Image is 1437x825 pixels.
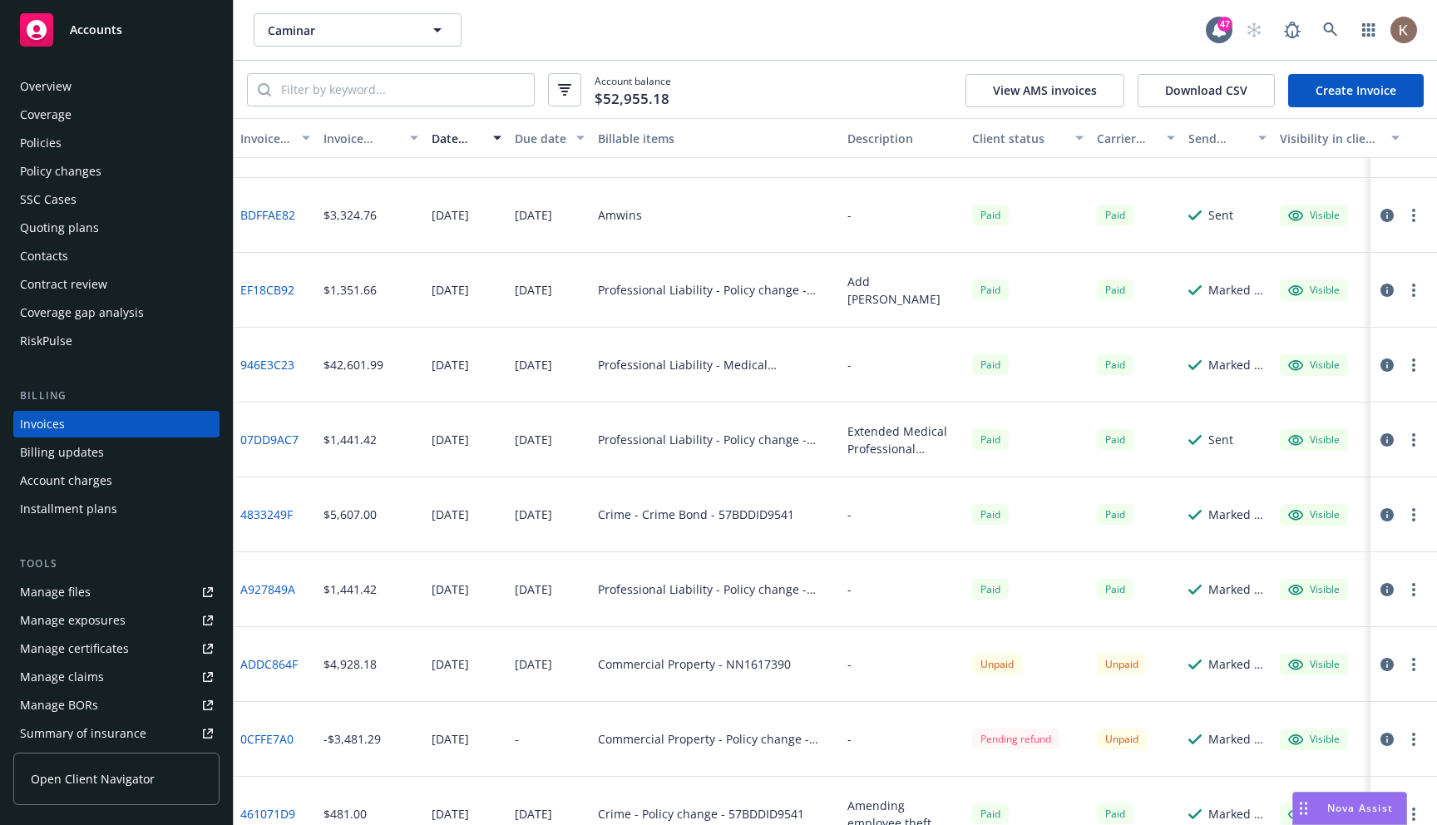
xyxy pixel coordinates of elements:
div: Professional Liability - Policy change - EO000032698-08 [598,580,834,598]
button: Due date [508,118,591,158]
div: Visible [1288,582,1340,597]
a: Quoting plans [13,215,220,241]
span: Paid [1097,579,1133,600]
div: Sent [1208,206,1233,224]
div: Visible [1288,657,1340,672]
div: Marked as sent [1208,506,1267,523]
div: - [847,580,852,598]
button: Visibility in client dash [1273,118,1406,158]
div: Drag to move [1293,793,1314,824]
span: Paid [1097,504,1133,525]
span: Nova Assist [1327,801,1393,815]
div: Paid [972,205,1009,225]
div: [DATE] [432,730,469,748]
a: Manage exposures [13,607,220,634]
div: Crime - Crime Bond - 57BDDID9541 [598,506,794,523]
div: - [847,655,852,673]
div: -$3,481.29 [323,730,381,748]
div: Visible [1288,432,1340,447]
div: Add [PERSON_NAME] [847,273,959,308]
div: - [847,356,852,373]
a: Switch app [1352,13,1385,47]
div: [DATE] [432,655,469,673]
button: Caminar [254,13,462,47]
div: Overview [20,73,72,100]
div: Policies [20,130,62,156]
div: $4,928.18 [323,655,377,673]
div: [DATE] [515,805,552,823]
div: - [515,730,519,748]
div: Visible [1288,208,1340,223]
div: Billable items [598,130,834,147]
div: [DATE] [515,506,552,523]
span: Paid [972,354,1009,375]
div: RiskPulse [20,328,72,354]
div: Contract review [20,271,107,298]
a: Accounts [13,7,220,53]
a: BDFFAE82 [240,206,295,224]
button: Description [841,118,965,158]
div: Pending refund [972,729,1059,749]
div: Marked as sent [1208,730,1267,748]
button: Client status [965,118,1090,158]
div: [DATE] [515,206,552,224]
div: Billing updates [20,439,104,466]
a: Installment plans [13,496,220,522]
a: Policies [13,130,220,156]
div: Visible [1288,732,1340,747]
a: RiskPulse [13,328,220,354]
div: Visible [1288,283,1340,298]
a: Manage claims [13,664,220,690]
a: Overview [13,73,220,100]
a: A927849A [240,580,295,598]
div: [DATE] [432,281,469,299]
div: Paid [1097,354,1133,375]
div: [DATE] [432,431,469,448]
div: Policy changes [20,158,101,185]
a: EF18CB92 [240,281,294,299]
a: 07DD9AC7 [240,431,299,448]
div: Contacts [20,243,68,269]
div: [DATE] [515,655,552,673]
div: [DATE] [515,356,552,373]
div: $42,601.99 [323,356,383,373]
span: Caminar [268,22,412,39]
div: Sent [1208,431,1233,448]
div: Send result [1188,130,1248,147]
div: Paid [1097,279,1133,300]
div: [DATE] [515,281,552,299]
a: ADDC864F [240,655,298,673]
button: Invoice ID [234,118,317,158]
a: Start snowing [1237,13,1271,47]
div: Marked as sent [1208,281,1267,299]
div: [DATE] [432,805,469,823]
div: Manage certificates [20,635,129,662]
a: 946E3C23 [240,356,294,373]
div: Unpaid [972,654,1022,674]
button: Date issued [425,118,508,158]
span: Paid [1097,429,1133,450]
div: [DATE] [432,206,469,224]
div: Crime - Policy change - 57BDDID9541 [598,805,804,823]
a: Create Invoice [1288,74,1424,107]
a: Manage files [13,579,220,605]
div: $1,351.66 [323,281,377,299]
div: Billing [13,388,220,404]
a: Manage BORs [13,692,220,719]
div: Visible [1288,507,1340,522]
a: Contacts [13,243,220,269]
span: Account balance [595,74,671,105]
div: Manage claims [20,664,104,690]
div: Visible [1288,807,1340,822]
a: Invoices [13,411,220,437]
div: [DATE] [432,506,469,523]
a: 0CFFE7A0 [240,730,294,748]
span: Open Client Navigator [31,770,155,788]
div: Paid [972,429,1009,450]
div: Professional Liability - Policy change - EO000032698-08 [598,431,834,448]
span: $52,955.18 [595,88,669,110]
div: Marked as sent [1208,805,1267,823]
a: 4833249F [240,506,293,523]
